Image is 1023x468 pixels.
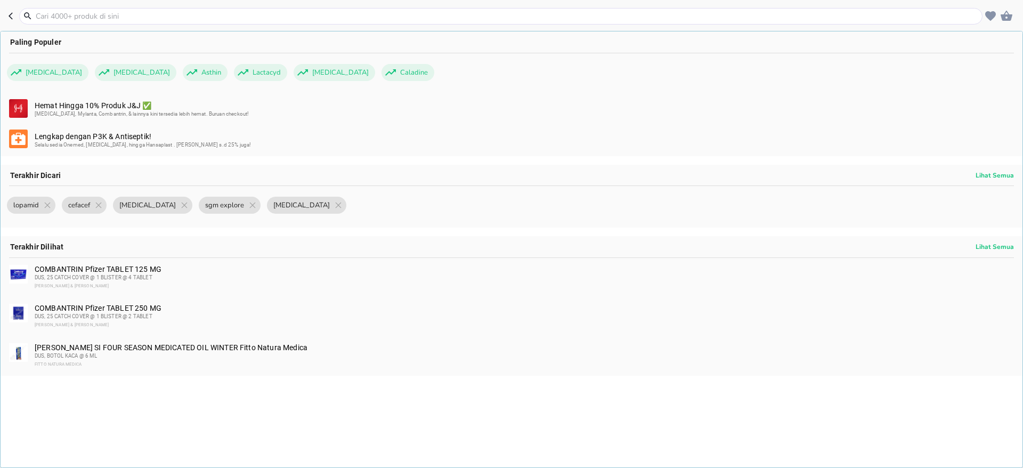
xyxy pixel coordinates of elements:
[19,64,88,81] span: [MEDICAL_DATA]
[35,265,1013,291] div: COMBANTRIN Pfizer TABLET 125 MG
[199,197,261,214] div: sgm explore
[394,64,434,81] span: Caladine
[62,197,96,214] span: cefacef
[35,322,109,327] span: [PERSON_NAME] & [PERSON_NAME]
[246,64,287,81] span: Lactacyd
[976,243,1014,251] p: Lihat Semua
[35,304,1013,329] div: COMBANTRIN Pfizer TABLET 250 MG
[183,64,228,81] div: Asthin
[95,64,176,81] div: [MEDICAL_DATA]
[107,64,176,81] span: [MEDICAL_DATA]
[113,197,182,214] span: [MEDICAL_DATA]
[35,353,98,359] span: DUS, BOTOL KACA @ 6 ML
[9,130,28,148] img: b4dbc6bd-13c0-48bd-bda2-71397b69545d.svg
[267,197,346,214] div: [MEDICAL_DATA]
[113,197,192,214] div: [MEDICAL_DATA]
[35,11,980,22] input: Cari 4000+ produk di sini
[306,64,375,81] span: [MEDICAL_DATA]
[381,64,434,81] div: Caladine
[199,197,250,214] span: sgm explore
[1,165,1022,186] div: Terakhir Dicari
[294,64,375,81] div: [MEDICAL_DATA]
[234,64,287,81] div: Lactacyd
[62,197,107,214] div: cefacef
[7,197,55,214] div: lopamid
[1,236,1022,257] div: Terakhir Dilihat
[9,99,28,118] img: 912b5eae-79d3-4747-a2ee-fd2e70673e18.svg
[35,313,152,319] span: DUS, 25 CATCH COVER @ 1 BLISTER @ 2 TABLET
[976,171,1014,180] p: Lihat Semua
[195,64,228,81] span: Asthin
[35,343,1013,369] div: [PERSON_NAME] SI FOUR SEASON MEDICATED OIL WINTER Fitto Natura Medica
[35,101,1013,118] div: Hemat Hingga 10% Produk J&J ✅
[35,284,109,288] span: [PERSON_NAME] & [PERSON_NAME]
[1,31,1022,53] div: Paling Populer
[35,142,251,148] span: Selalu sedia Onemed, [MEDICAL_DATA], hingga Hansaplast . [PERSON_NAME] s.d 25% juga!
[35,362,82,367] span: FITTO NATURA MEDICA
[267,197,336,214] span: [MEDICAL_DATA]
[7,64,88,81] div: [MEDICAL_DATA]
[7,197,45,214] span: lopamid
[35,275,152,280] span: DUS, 25 CATCH COVER @ 1 BLISTER @ 4 TABLET
[35,111,249,117] span: [MEDICAL_DATA], Mylanta, Combantrin, & lainnya kini tersedia lebih hemat. Buruan checkout!
[35,132,1013,149] div: Lengkap dengan P3K & Antiseptik!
